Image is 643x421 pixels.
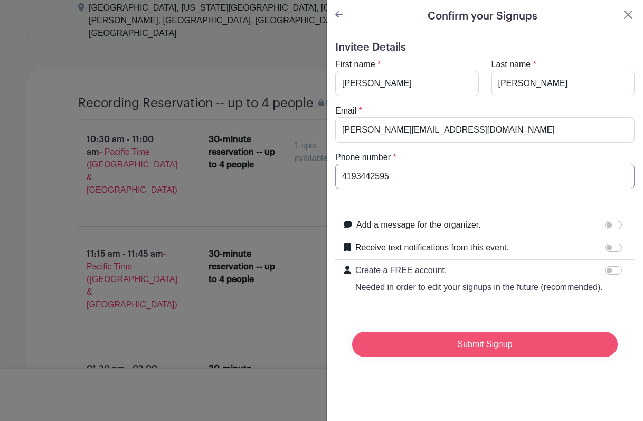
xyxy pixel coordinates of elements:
h5: Confirm your Signups [428,8,537,24]
label: Last name [491,58,531,71]
label: Phone number [335,151,391,164]
p: Needed in order to edit your signups in the future (recommended). [355,281,603,294]
h5: Invitee Details [335,41,635,54]
label: Email [335,105,356,117]
input: Submit Signup [352,332,618,357]
button: Close [622,8,635,21]
p: Create a FREE account. [355,264,603,277]
label: Add a message for the organizer. [356,219,481,231]
label: Receive text notifications from this event. [355,241,509,254]
label: First name [335,58,375,71]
